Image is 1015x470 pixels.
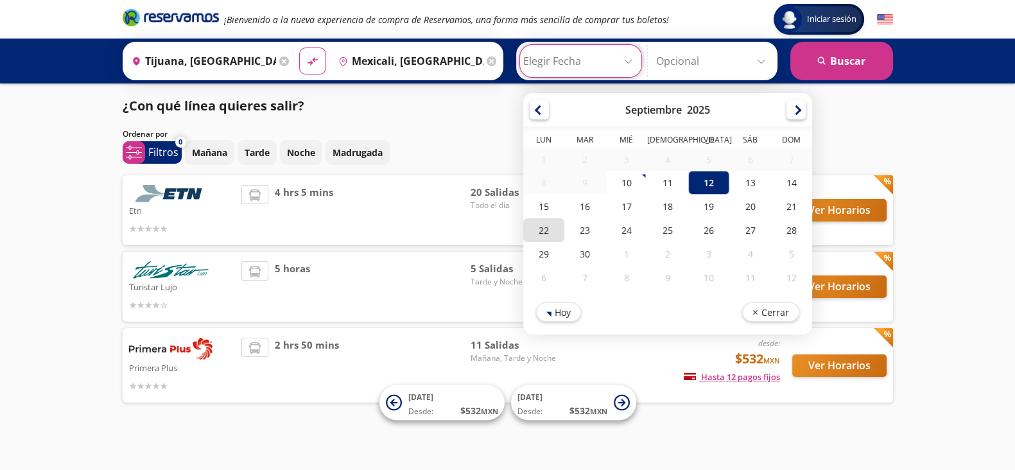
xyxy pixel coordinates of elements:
[605,148,646,171] div: 03-Sep-25
[802,13,862,26] span: Iniciar sesión
[763,356,780,365] small: MXN
[590,406,607,416] small: MXN
[646,171,688,195] div: 11-Sep-25
[123,8,219,27] i: Brand Logo
[460,404,498,417] span: $ 532
[471,200,560,211] span: Todo el día
[729,134,770,148] th: Sábado
[523,171,564,194] div: 08-Sep-25
[517,406,542,417] span: Desde:
[729,218,770,242] div: 27-Sep-25
[605,218,646,242] div: 24-Sep-25
[123,8,219,31] a: Brand Logo
[770,195,811,218] div: 21-Sep-25
[333,146,383,159] p: Madrugada
[536,302,581,322] button: Hoy
[325,140,390,165] button: Madrugada
[564,242,605,266] div: 30-Sep-25
[148,144,178,160] p: Filtros
[742,302,799,322] button: Cerrar
[770,266,811,290] div: 12-Oct-25
[729,148,770,171] div: 06-Sep-25
[333,45,483,77] input: Buscar Destino
[729,266,770,290] div: 11-Oct-25
[688,148,729,171] div: 05-Sep-25
[481,406,498,416] small: MXN
[564,195,605,218] div: 16-Sep-25
[517,392,542,403] span: [DATE]
[646,266,688,290] div: 09-Oct-25
[471,185,560,200] span: 20 Salidas
[646,134,688,148] th: Jueves
[770,148,811,171] div: 07-Sep-25
[126,45,277,77] input: Buscar Origen
[564,171,605,194] div: 09-Sep-25
[729,171,770,195] div: 13-Sep-25
[646,218,688,242] div: 25-Sep-25
[129,338,213,360] img: Primera Plus
[792,275,887,298] button: Ver Horarios
[646,242,688,266] div: 02-Oct-25
[129,279,236,294] p: Turistar Lujo
[275,261,310,312] span: 5 horas
[688,195,729,218] div: 19-Sep-25
[471,338,560,352] span: 11 Salidas
[770,218,811,242] div: 28-Sep-25
[605,134,646,148] th: Miércoles
[275,185,333,236] span: 4 hrs 5 mins
[408,392,433,403] span: [DATE]
[245,146,270,159] p: Tarde
[688,266,729,290] div: 10-Oct-25
[123,96,304,116] p: ¿Con qué línea quieres salir?
[605,266,646,290] div: 08-Oct-25
[564,148,605,171] div: 02-Sep-25
[280,140,322,165] button: Noche
[523,195,564,218] div: 15-Sep-25
[287,146,315,159] p: Noche
[471,261,560,276] span: 5 Salidas
[646,195,688,218] div: 18-Sep-25
[687,103,710,117] div: 2025
[564,134,605,148] th: Martes
[178,137,182,148] span: 0
[605,171,646,195] div: 10-Sep-25
[471,276,560,288] span: Tarde y Noche
[792,354,887,377] button: Ver Horarios
[688,134,729,148] th: Viernes
[129,185,213,202] img: Etn
[729,195,770,218] div: 20-Sep-25
[877,12,893,28] button: English
[735,349,780,369] span: $532
[790,42,893,80] button: Buscar
[770,242,811,266] div: 05-Oct-25
[523,148,564,171] div: 01-Sep-25
[605,242,646,266] div: 01-Oct-25
[238,140,277,165] button: Tarde
[129,261,213,279] img: Turistar Lujo
[656,45,771,77] input: Opcional
[511,385,636,421] button: [DATE]Desde:$532MXN
[471,352,560,364] span: Mañana, Tarde y Noche
[275,338,339,393] span: 2 hrs 50 mins
[129,202,236,218] p: Etn
[408,406,433,417] span: Desde:
[646,148,688,171] div: 04-Sep-25
[123,141,182,164] button: 0Filtros
[770,134,811,148] th: Domingo
[379,385,505,421] button: [DATE]Desde:$532MXN
[523,45,638,77] input: Elegir Fecha
[605,195,646,218] div: 17-Sep-25
[688,242,729,266] div: 03-Oct-25
[523,242,564,266] div: 29-Sep-25
[688,171,729,195] div: 12-Sep-25
[729,242,770,266] div: 04-Oct-25
[792,199,887,222] button: Ver Horarios
[688,218,729,242] div: 26-Sep-25
[770,171,811,195] div: 14-Sep-25
[123,128,168,140] p: Ordenar por
[523,266,564,290] div: 06-Oct-25
[564,266,605,290] div: 07-Oct-25
[684,371,780,383] span: Hasta 12 pagos fijos
[564,218,605,242] div: 23-Sep-25
[569,404,607,417] span: $ 532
